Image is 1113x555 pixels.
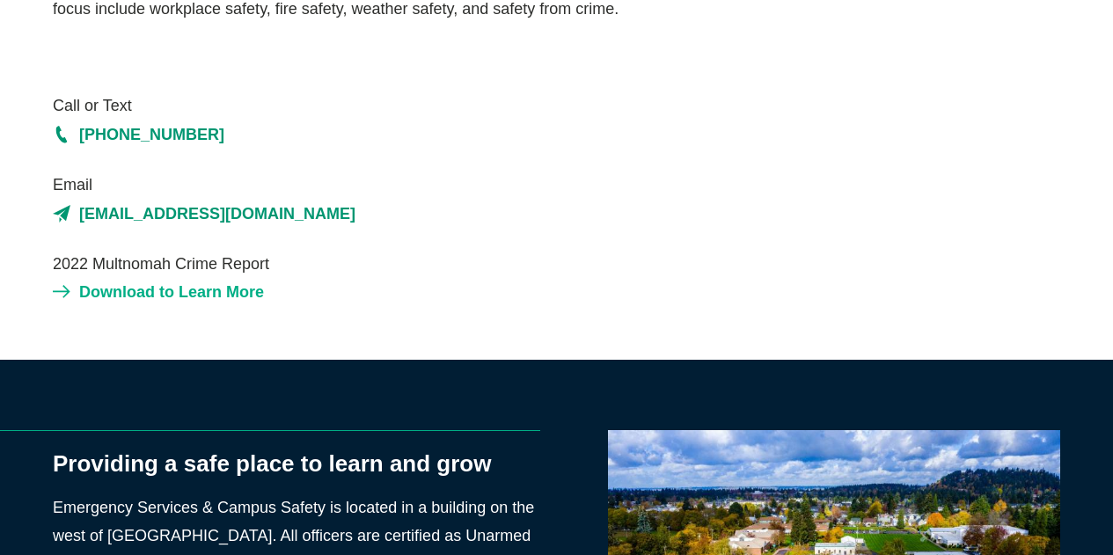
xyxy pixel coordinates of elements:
[53,278,714,306] a: Download to Learn More
[53,448,540,479] h4: Providing a safe place to learn and grow
[53,120,714,149] a: [PHONE_NUMBER]
[53,200,714,228] a: [EMAIL_ADDRESS][DOMAIN_NAME]
[53,91,714,120] span: Call or Text
[53,171,714,199] span: Email
[53,250,714,278] span: 2022 Multnomah Crime Report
